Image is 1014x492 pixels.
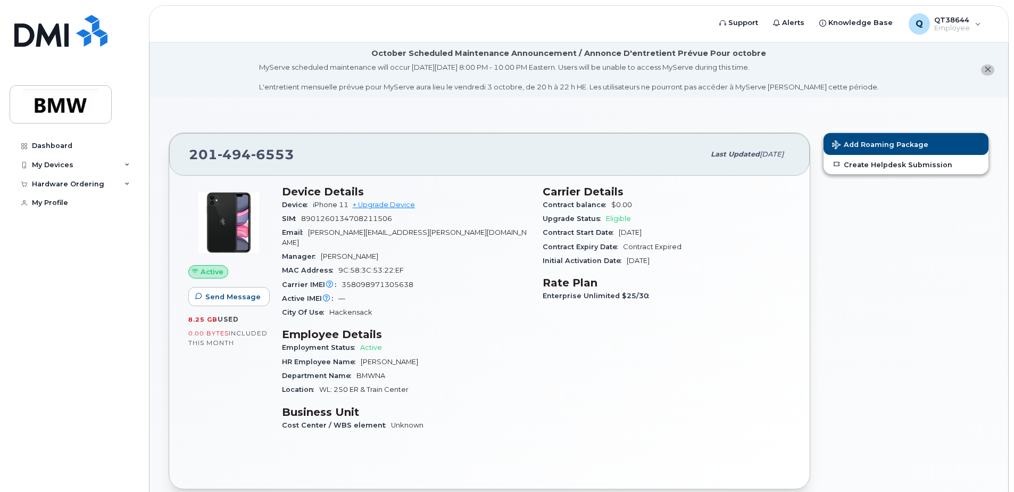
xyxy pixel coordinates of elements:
div: MyServe scheduled maintenance will occur [DATE][DATE] 8:00 PM - 10:00 PM Eastern. Users will be u... [259,62,879,92]
span: Cost Center / WBS element [282,421,391,429]
span: included this month [188,329,268,347]
span: [PERSON_NAME] [321,252,378,260]
button: Send Message [188,287,270,306]
span: MAC Address [282,266,338,274]
span: Email [282,228,308,236]
div: October Scheduled Maintenance Announcement / Annonce D'entretient Prévue Pour octobre [371,48,766,59]
span: Active [201,267,223,277]
a: Create Helpdesk Submission [824,155,988,174]
span: SIM [282,215,301,223]
span: Department Name [282,372,356,380]
span: Location [282,386,319,393]
span: 0.00 Bytes [188,330,229,337]
span: 358098971305638 [342,281,413,289]
span: Contract Start Date [543,228,619,236]
span: 9C:58:3C:53:22:EF [338,266,404,274]
span: used [218,315,239,323]
span: Active IMEI [282,294,338,302]
button: close notification [981,64,994,76]
span: — [338,294,345,302]
span: 201 [189,146,294,162]
span: City Of Use [282,308,329,316]
span: [PERSON_NAME] [361,358,418,366]
span: Hackensack [329,308,372,316]
span: Unknown [391,421,423,429]
span: Enterprise Unlimited $25/30 [543,292,654,300]
span: Employment Status [282,343,360,351]
h3: Carrier Details [543,185,791,198]
span: Contract Expiry Date [543,243,623,251]
span: Eligible [606,215,631,223]
span: Send Message [205,292,261,302]
span: [DATE] [619,228,642,236]
span: $0.00 [611,201,632,209]
span: [PERSON_NAME][EMAIL_ADDRESS][PERSON_NAME][DOMAIN_NAME] [282,228,527,246]
span: iPhone 11 [313,201,348,209]
span: 6553 [251,146,294,162]
span: Last updated [711,150,760,158]
span: WL: 250 ER & Train Center [319,386,409,393]
h3: Rate Plan [543,276,791,289]
img: iPhone_11.jpg [197,191,261,255]
span: 8.25 GB [188,316,218,323]
span: Initial Activation Date [543,257,627,265]
span: Contract Expired [623,243,681,251]
span: [DATE] [760,150,784,158]
a: + Upgrade Device [353,201,415,209]
span: Device [282,201,313,209]
h3: Business Unit [282,406,530,419]
span: Manager [282,252,321,260]
span: Add Roaming Package [832,141,928,151]
span: 494 [218,146,251,162]
button: Add Roaming Package [824,133,988,155]
span: [DATE] [627,257,650,265]
h3: Device Details [282,185,530,198]
span: Contract balance [543,201,611,209]
span: 8901260134708211506 [301,215,392,223]
span: BMWNA [356,372,385,380]
span: Carrier IMEI [282,281,342,289]
h3: Employee Details [282,328,530,341]
span: HR Employee Name [282,358,361,366]
span: Upgrade Status [543,215,606,223]
iframe: Messenger Launcher [968,446,1006,484]
span: Active [360,343,382,351]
